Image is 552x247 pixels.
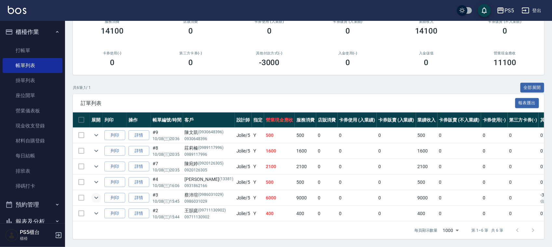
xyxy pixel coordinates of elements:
[414,227,438,233] p: 每頁顯示數量
[81,100,515,107] span: 訂單列表
[3,164,62,179] a: 排班表
[3,88,62,103] a: 座位開單
[295,128,316,143] td: 500
[438,112,481,128] th: 卡券販賣 (不入業績)
[416,190,438,206] td: 9000
[235,175,252,190] td: Jolie /5
[198,160,224,167] p: (0920126305)
[3,118,62,133] a: 現金收支登錄
[345,26,350,36] h3: 0
[316,175,338,190] td: 0
[416,112,438,128] th: 業績收入
[481,128,508,143] td: 0
[395,20,458,24] h2: 業績收入
[481,175,508,190] td: 0
[185,160,233,167] div: 陳宛婷
[185,192,233,198] div: 蔡沛瑄
[416,143,438,159] td: 1600
[91,130,101,140] button: expand row
[235,112,252,128] th: 設計師
[185,145,233,152] div: 莊莉榛
[81,51,144,55] h2: 卡券使用(-)
[3,133,62,148] a: 材料自購登錄
[235,206,252,221] td: Jolie /5
[159,51,222,55] h2: 第三方卡券(-)
[478,4,491,17] button: save
[153,198,182,204] p: 10/08 (三) 15:45
[252,190,264,206] td: Y
[377,190,416,206] td: 0
[128,130,149,140] a: 詳情
[104,177,125,187] button: 列印
[474,20,537,24] h2: 卡券販賣 (不入業績)
[235,159,252,174] td: Jolie /5
[104,146,125,156] button: 列印
[264,128,295,143] td: 500
[153,136,182,142] p: 10/08 (三) 20:36
[185,167,233,173] p: 0920126305
[438,175,481,190] td: 0
[259,58,280,67] h3: -3000
[219,176,233,183] p: (13381)
[316,206,338,221] td: 0
[235,190,252,206] td: Jolie /5
[252,159,264,174] td: Y
[185,129,233,136] div: 陳文凱
[3,58,62,73] a: 帳單列表
[438,190,481,206] td: 0
[153,214,182,220] p: 10/08 (三) 15:44
[515,98,539,108] button: 報表匯出
[316,51,380,55] h2: 入金使用(-)
[151,112,183,128] th: 帳單編號/時間
[198,129,224,136] p: (0930648396)
[508,128,539,143] td: 0
[481,190,508,206] td: 0
[20,229,53,236] h5: PS5櫃台
[3,43,62,58] a: 打帳單
[151,190,183,206] td: #3
[438,143,481,159] td: 0
[440,222,461,239] div: 1000
[416,159,438,174] td: 2100
[481,112,508,128] th: 卡券使用(-)
[295,143,316,159] td: 1600
[3,23,62,40] button: 櫃檯作業
[104,193,125,203] button: 列印
[474,51,537,55] h2: 營業現金應收
[377,143,416,159] td: 0
[338,190,377,206] td: 0
[481,143,508,159] td: 0
[295,206,316,221] td: 400
[159,20,222,24] h2: 店販消費
[395,51,458,55] h2: 入金儲值
[493,58,516,67] h3: 11100
[128,162,149,172] a: 詳情
[104,209,125,219] button: 列印
[188,58,193,67] h3: 0
[505,7,514,15] div: PS5
[264,112,295,128] th: 營業現金應收
[316,20,380,24] h2: 卡券販賣 (入業績)
[295,112,316,128] th: 服務消費
[8,6,26,14] img: Logo
[424,58,429,67] h3: 0
[104,162,125,172] button: 列印
[438,206,481,221] td: 0
[338,159,377,174] td: 0
[81,20,144,24] h3: 服務消費
[264,190,295,206] td: 6000
[481,159,508,174] td: 0
[151,159,183,174] td: #7
[151,143,183,159] td: #8
[198,192,224,198] p: (0986031029)
[185,176,233,183] div: [PERSON_NAME]
[20,236,53,241] p: 櫃檯
[91,177,101,187] button: expand row
[3,103,62,118] a: 營業儀表板
[438,159,481,174] td: 0
[153,152,182,157] p: 10/08 (三) 20:35
[338,206,377,221] td: 0
[91,209,101,218] button: expand row
[185,136,233,142] p: 0930648396
[316,159,338,174] td: 0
